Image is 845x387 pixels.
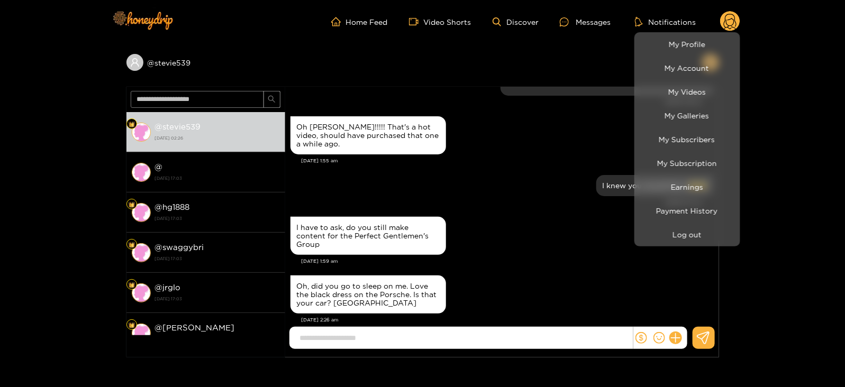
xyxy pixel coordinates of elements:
[637,82,738,101] a: My Videos
[637,154,738,172] a: My Subscription
[637,225,738,244] button: Log out
[637,59,738,77] a: My Account
[637,201,738,220] a: Payment History
[637,106,738,125] a: My Galleries
[637,178,738,196] a: Earnings
[637,35,738,53] a: My Profile
[637,130,738,149] a: My Subscribers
